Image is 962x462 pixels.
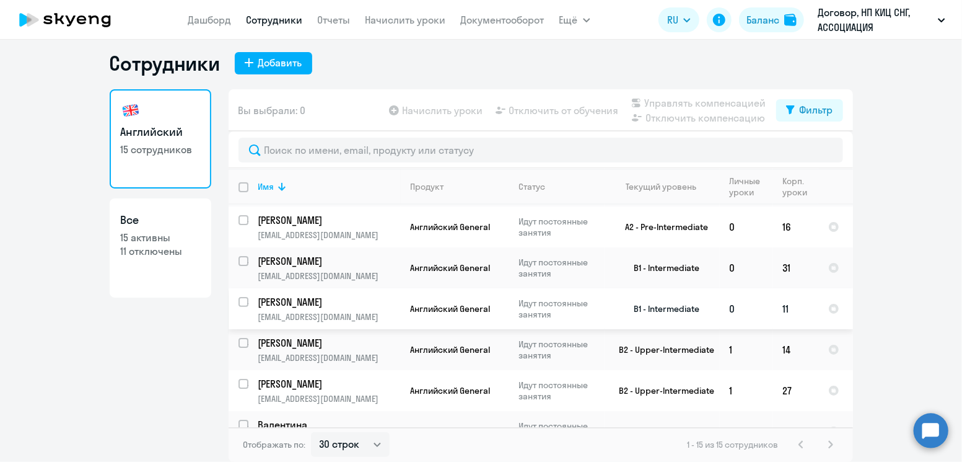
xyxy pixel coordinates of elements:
input: Поиск по имени, email, продукту или статусу [238,138,843,162]
p: Идут постоянные занятия [519,380,604,402]
h3: Все [121,212,200,228]
span: Английский General [411,426,491,437]
td: 14 [773,329,818,370]
p: Идут постоянные занятия [519,257,604,279]
div: Имя [258,181,274,192]
img: balance [784,14,797,26]
td: B1 - Intermediate [605,288,720,329]
a: Отчеты [318,14,351,26]
p: [EMAIL_ADDRESS][DOMAIN_NAME] [258,270,400,282]
div: Текущий уровень [614,181,719,192]
p: Идут постоянные занятия [519,420,604,443]
div: Имя [258,181,400,192]
button: Договор, НП КИЦ СНГ, АССОЦИАЦИЯ [811,5,951,35]
p: Идут постоянные занятия [519,216,604,238]
td: 11 [773,288,818,329]
div: Продукт [411,181,444,192]
p: [EMAIL_ADDRESS][DOMAIN_NAME] [258,229,400,241]
p: [PERSON_NAME] [258,295,398,309]
td: 0 [720,247,773,288]
p: 11 отключены [121,244,200,258]
button: Добавить [235,52,312,74]
p: [EMAIL_ADDRESS][DOMAIN_NAME] [258,393,400,404]
td: 0 [720,207,773,247]
a: [PERSON_NAME] [258,336,400,350]
button: Фильтр [776,99,843,122]
span: RU [667,12,678,27]
td: B2 - Upper-Intermediate [605,411,720,452]
h3: Английский [121,124,200,140]
span: Английский General [411,221,491,233]
a: Документооборот [461,14,544,26]
button: Ещё [559,7,590,32]
p: [EMAIL_ADDRESS][DOMAIN_NAME] [258,352,400,363]
span: 1 - 15 из 15 сотрудников [688,439,779,450]
span: Отображать по: [243,439,306,450]
div: Статус [519,181,546,192]
td: 27 [773,370,818,411]
p: 15 сотрудников [121,143,200,156]
td: 1 [720,370,773,411]
p: 15 активны [121,231,200,244]
div: Фильтр [800,102,833,117]
p: Идут постоянные занятия [519,339,604,361]
a: Английский15 сотрудников [110,89,211,189]
td: B2 - Upper-Intermediate [605,329,720,370]
span: Английский General [411,303,491,314]
a: Начислить уроки [365,14,446,26]
td: 0 [773,411,818,452]
td: B1 - Intermediate [605,247,720,288]
a: Валентина [258,418,400,432]
p: [EMAIL_ADDRESS][DOMAIN_NAME] [258,311,400,322]
a: [PERSON_NAME] [258,295,400,309]
td: 31 [773,247,818,288]
p: Идут постоянные занятия [519,298,604,320]
td: 1 [720,329,773,370]
span: Вы выбрали: 0 [238,103,306,118]
p: [PERSON_NAME] [258,377,398,391]
a: Дашборд [188,14,232,26]
p: [PERSON_NAME] [258,336,398,350]
span: Английский General [411,262,491,273]
a: Все15 активны11 отключены [110,198,211,298]
p: [PERSON_NAME] [258,254,398,268]
div: Текущий уровень [626,181,696,192]
td: 0 [720,411,773,452]
td: A2 - Pre-Intermediate [605,207,720,247]
td: 0 [720,288,773,329]
span: Ещё [559,12,578,27]
a: [PERSON_NAME] [258,213,400,227]
div: Личные уроки [730,175,772,198]
p: Договор, НП КИЦ СНГ, АССОЦИАЦИЯ [818,5,933,35]
img: english [121,100,141,120]
p: Валентина [258,418,398,432]
span: Английский General [411,385,491,396]
a: [PERSON_NAME] [258,254,400,268]
div: Корп. уроки [783,175,818,198]
h1: Сотрудники [110,51,220,76]
td: 16 [773,207,818,247]
a: Сотрудники [247,14,303,26]
span: Английский General [411,344,491,355]
div: Баланс [746,12,779,27]
p: [PERSON_NAME] [258,213,398,227]
td: B2 - Upper-Intermediate [605,370,720,411]
div: Добавить [258,55,302,70]
button: Балансbalance [739,7,804,32]
button: RU [658,7,699,32]
a: [PERSON_NAME] [258,377,400,391]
